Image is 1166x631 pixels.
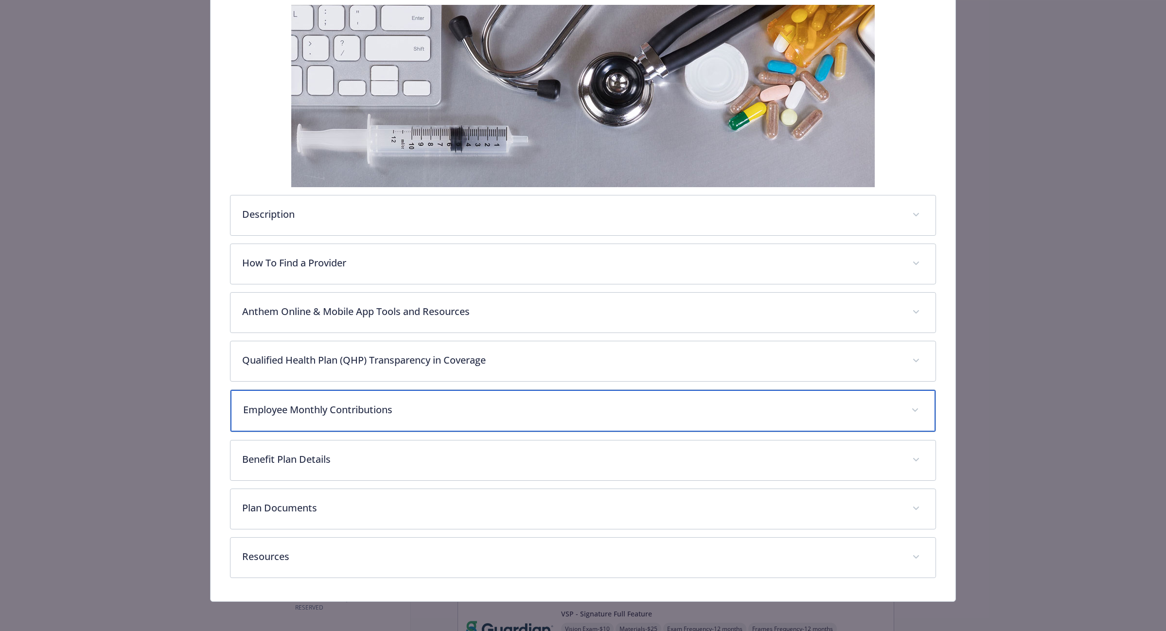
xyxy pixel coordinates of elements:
[242,256,901,270] p: How To Find a Provider
[230,341,936,381] div: Qualified Health Plan (QHP) Transparency in Coverage
[242,304,901,319] p: Anthem Online & Mobile App Tools and Resources
[230,538,936,578] div: Resources
[291,5,875,187] img: banner
[230,244,936,284] div: How To Find a Provider
[230,440,936,480] div: Benefit Plan Details
[230,293,936,333] div: Anthem Online & Mobile App Tools and Resources
[242,207,901,222] p: Description
[230,195,936,235] div: Description
[242,452,901,467] p: Benefit Plan Details
[243,403,900,417] p: Employee Monthly Contributions
[242,501,901,515] p: Plan Documents
[230,390,936,432] div: Employee Monthly Contributions
[230,489,936,529] div: Plan Documents
[242,549,901,564] p: Resources
[242,353,901,368] p: Qualified Health Plan (QHP) Transparency in Coverage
